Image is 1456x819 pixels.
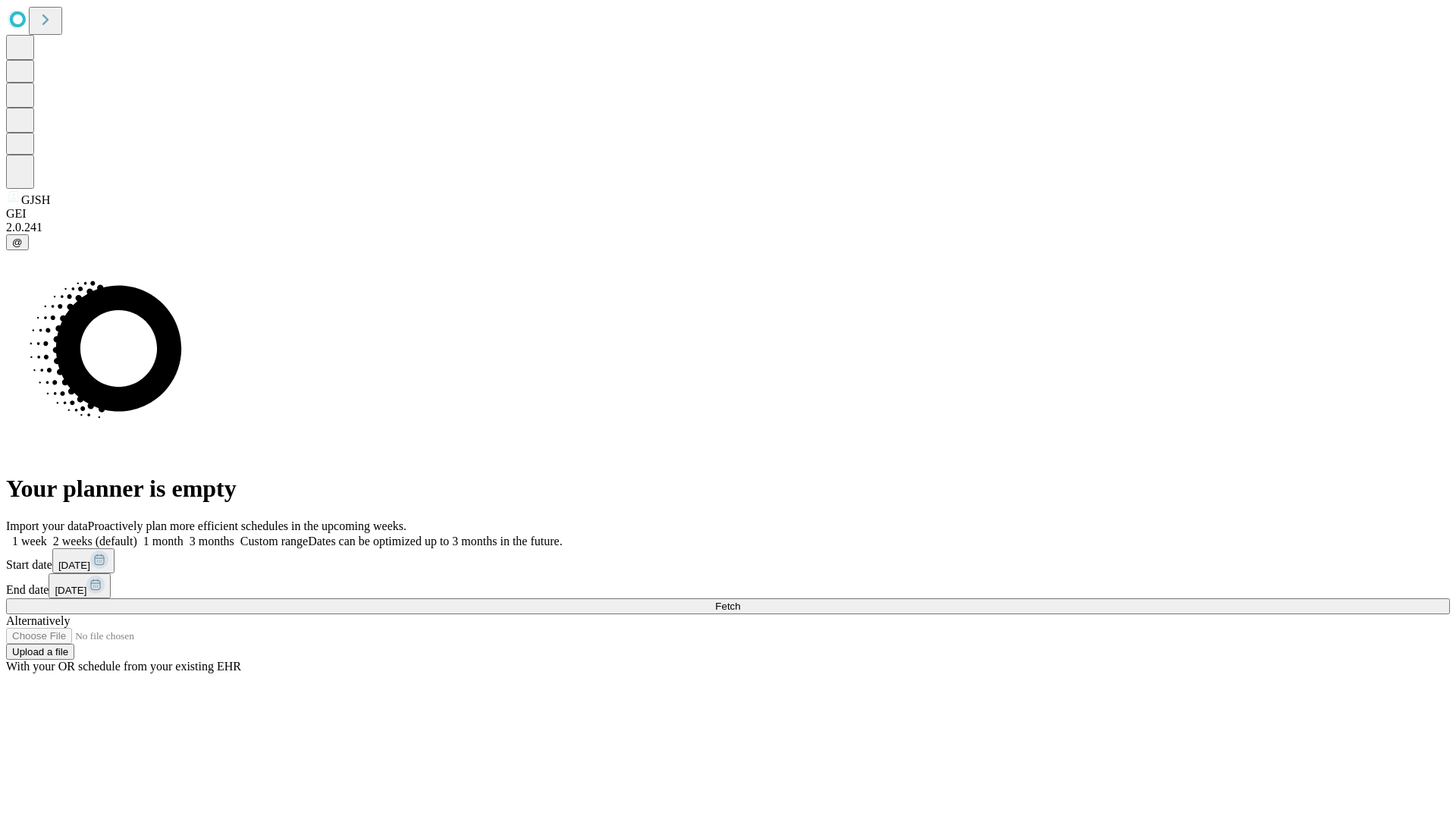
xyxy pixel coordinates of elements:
button: Upload a file [6,644,74,660]
span: Custom range [240,535,308,548]
span: @ [12,237,23,248]
span: 1 week [12,535,47,548]
div: Start date [6,548,1450,573]
span: 3 months [190,535,234,548]
span: Import your data [6,519,88,532]
button: [DATE] [52,548,115,573]
button: @ [6,234,29,250]
span: [DATE] [58,560,90,571]
span: [DATE] [55,585,86,596]
span: 2 weeks (default) [53,535,137,548]
span: Fetch [715,601,740,612]
span: 1 month [143,535,184,548]
button: [DATE] [49,573,111,598]
h1: Your planner is empty [6,475,1450,503]
div: GEI [6,207,1450,221]
span: GJSH [21,193,50,206]
span: Dates can be optimized up to 3 months in the future. [308,535,562,548]
span: With your OR schedule from your existing EHR [6,660,241,673]
span: Alternatively [6,614,70,627]
span: Proactively plan more efficient schedules in the upcoming weeks. [88,519,406,532]
button: Fetch [6,598,1450,614]
div: 2.0.241 [6,221,1450,234]
div: End date [6,573,1450,598]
